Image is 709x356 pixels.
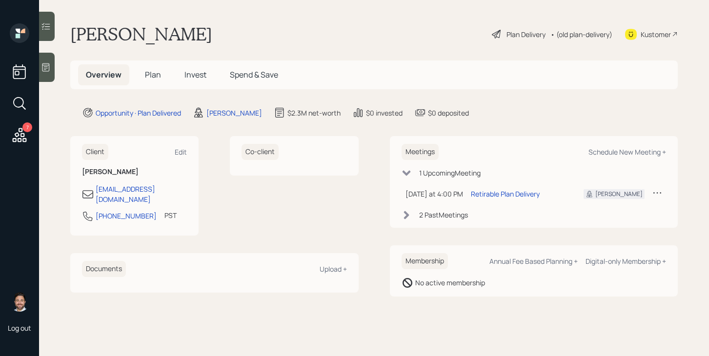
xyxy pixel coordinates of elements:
div: No active membership [415,277,485,288]
div: 7 [22,122,32,132]
span: Spend & Save [230,69,278,80]
div: • (old plan-delivery) [550,29,612,40]
span: Overview [86,69,122,80]
div: $0 invested [366,108,403,118]
div: Retirable Plan Delivery [471,189,540,199]
div: Opportunity · Plan Delivered [96,108,181,118]
div: Annual Fee Based Planning + [489,257,578,266]
span: Plan [145,69,161,80]
div: Kustomer [641,29,671,40]
div: [PERSON_NAME] [206,108,262,118]
div: Schedule New Meeting + [588,147,666,157]
div: Upload + [320,264,347,274]
div: [DATE] at 4:00 PM [405,189,463,199]
h6: Co-client [242,144,279,160]
div: 2 Past Meeting s [419,210,468,220]
div: Log out [8,323,31,333]
div: [EMAIL_ADDRESS][DOMAIN_NAME] [96,184,187,204]
h6: Client [82,144,108,160]
div: [PERSON_NAME] [595,190,643,198]
img: michael-russo-headshot.png [10,292,29,312]
div: Digital-only Membership + [586,257,666,266]
h6: [PERSON_NAME] [82,168,187,176]
span: Invest [184,69,206,80]
div: Edit [175,147,187,157]
div: $0 deposited [428,108,469,118]
h6: Membership [402,253,448,269]
div: [PHONE_NUMBER] [96,211,157,221]
h6: Meetings [402,144,439,160]
div: 1 Upcoming Meeting [419,168,481,178]
div: PST [164,210,177,220]
div: Plan Delivery [506,29,546,40]
div: $2.3M net-worth [287,108,341,118]
h6: Documents [82,261,126,277]
h1: [PERSON_NAME] [70,23,212,45]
